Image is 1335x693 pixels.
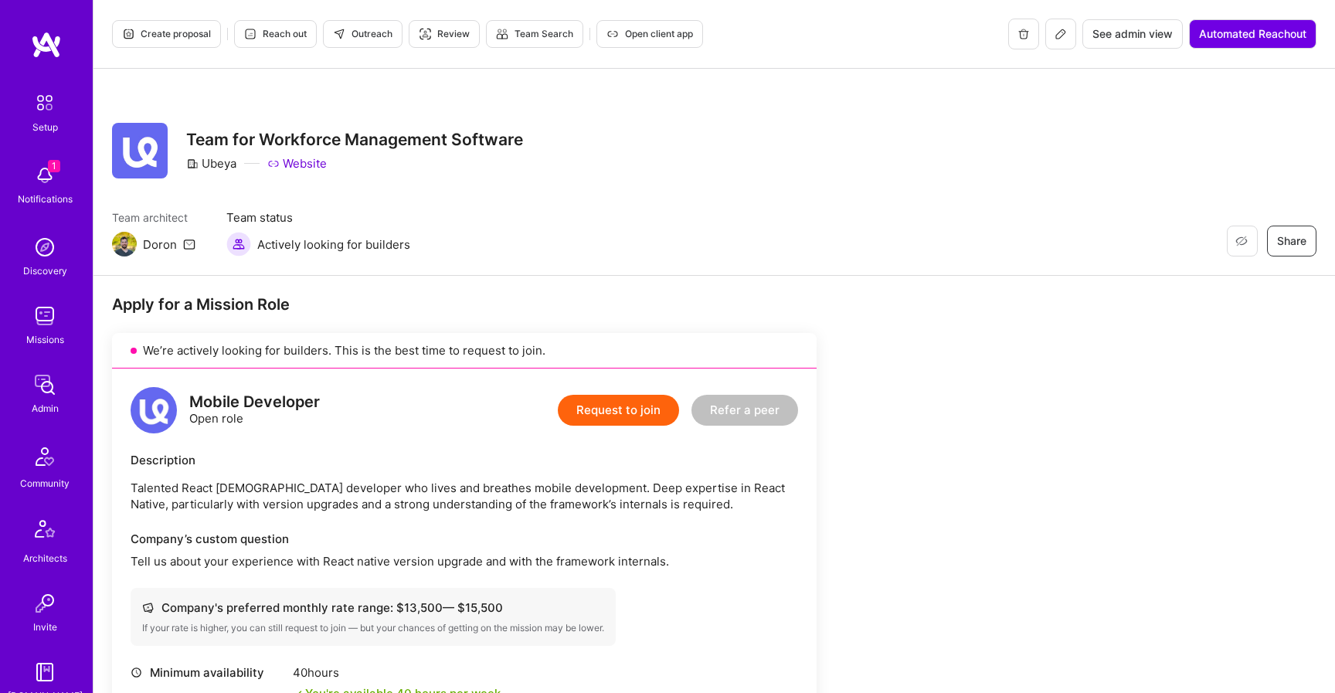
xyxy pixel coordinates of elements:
[1082,19,1183,49] button: See admin view
[122,27,211,41] span: Create proposal
[131,452,798,468] div: Description
[606,27,693,41] span: Open client app
[112,123,168,178] img: Company Logo
[112,20,221,48] button: Create proposal
[122,28,134,40] i: icon Proposal
[32,119,58,135] div: Setup
[496,27,573,41] span: Team Search
[143,236,177,253] div: Doron
[112,333,817,369] div: We’re actively looking for builders. This is the best time to request to join.
[29,657,60,688] img: guide book
[234,20,317,48] button: Reach out
[691,395,798,426] button: Refer a peer
[226,232,251,256] img: Actively looking for builders
[20,475,70,491] div: Community
[112,294,817,314] div: Apply for a Mission Role
[29,369,60,400] img: admin teamwork
[189,394,320,410] div: Mobile Developer
[186,130,523,149] h3: Team for Workforce Management Software
[226,209,410,226] span: Team status
[333,27,392,41] span: Outreach
[1235,235,1248,247] i: icon EyeClosed
[186,158,199,170] i: icon CompanyGray
[32,400,59,416] div: Admin
[131,664,285,681] div: Minimum availability
[1277,233,1306,249] span: Share
[323,20,403,48] button: Outreach
[142,600,604,616] div: Company's preferred monthly rate range: $ 13,500 — $ 15,500
[183,238,195,250] i: icon Mail
[142,602,154,613] i: icon Cash
[29,232,60,263] img: discovery
[131,553,798,569] p: Tell us about your experience with React native version upgrade and with the framework internals.
[33,619,57,635] div: Invite
[29,87,61,119] img: setup
[23,263,67,279] div: Discovery
[112,232,137,256] img: Team Architect
[26,438,63,475] img: Community
[29,160,60,191] img: bell
[48,160,60,172] span: 1
[293,664,501,681] div: 40 hours
[409,20,480,48] button: Review
[131,387,177,433] img: logo
[26,513,63,550] img: Architects
[257,236,410,253] span: Actively looking for builders
[267,155,327,172] a: Website
[1267,226,1316,256] button: Share
[419,28,431,40] i: icon Targeter
[142,622,604,634] div: If your rate is higher, you can still request to join — but your chances of getting on the missio...
[1189,19,1316,49] button: Automated Reachout
[131,667,142,678] i: icon Clock
[112,209,195,226] span: Team architect
[29,588,60,619] img: Invite
[1199,26,1306,42] span: Automated Reachout
[186,155,236,172] div: Ubeya
[1092,26,1173,42] span: See admin view
[131,531,798,547] div: Company’s custom question
[486,20,583,48] button: Team Search
[131,480,798,512] p: Talented React [DEMOGRAPHIC_DATA] developer who lives and breathes mobile development. Deep exper...
[244,27,307,41] span: Reach out
[18,191,73,207] div: Notifications
[23,550,67,566] div: Architects
[189,394,320,426] div: Open role
[29,301,60,331] img: teamwork
[558,395,679,426] button: Request to join
[419,27,470,41] span: Review
[596,20,703,48] button: Open client app
[31,31,62,59] img: logo
[26,331,64,348] div: Missions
